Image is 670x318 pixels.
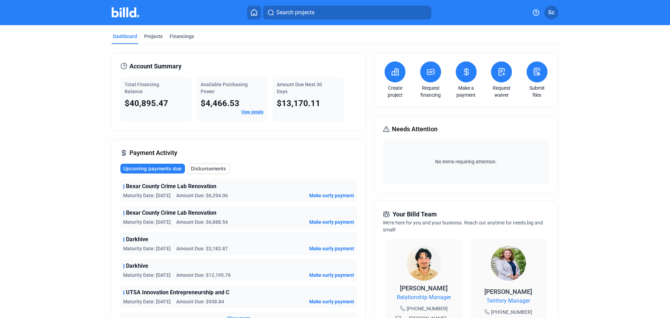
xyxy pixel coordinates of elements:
[125,82,159,94] span: Total Financing Balance
[491,246,526,281] img: Territory Manager
[112,7,139,17] img: Billd Company Logo
[418,84,443,98] a: Request financing
[407,246,441,281] img: Relationship Manager
[386,158,546,165] span: No items requiring attention.
[126,262,148,270] span: Darkhive
[120,164,185,173] button: Upcoming payments due
[129,61,181,71] span: Account Summary
[123,192,171,199] span: Maturity Date: [DATE]
[113,33,137,40] div: Dashboard
[126,288,229,297] span: UTSA Innovation Entrepreneurship and C
[407,305,448,312] span: [PHONE_NUMBER]
[383,220,543,232] span: We're here for you and your business. Reach out anytime for needs big and small!
[176,219,228,225] span: Amount Due: $6,888.54
[123,245,171,252] span: Maturity Date: [DATE]
[123,165,181,172] span: Upcoming payments due
[489,84,514,98] a: Request waiver
[144,33,163,40] div: Projects
[525,84,549,98] a: Submit files
[309,245,354,252] button: Make early payment
[176,192,228,199] span: Amount Due: $6,294.06
[125,98,168,108] span: $40,895.47
[170,33,194,40] div: Financings
[486,297,530,305] span: Territory Manager
[123,298,171,305] span: Maturity Date: [DATE]
[544,6,558,20] button: Sc
[309,219,354,225] button: Make early payment
[123,272,171,279] span: Maturity Date: [DATE]
[484,288,532,295] span: [PERSON_NAME]
[309,192,354,199] button: Make early payment
[126,209,216,217] span: Bexar County Crime Lab Renovation
[277,82,322,94] span: Amount Due Next 30 Days
[309,272,354,279] button: Make early payment
[201,82,248,94] span: Available Purchasing Power
[548,8,554,17] span: Sc
[309,298,354,305] button: Make early payment
[393,209,437,219] span: Your Billd Team
[397,293,451,302] span: Relationship Manager
[176,298,224,305] span: Amount Due: $938.84
[123,219,171,225] span: Maturity Date: [DATE]
[126,182,216,191] span: Bexar County Crime Lab Renovation
[383,84,407,98] a: Create project
[176,245,228,252] span: Amount Due: $3,183.87
[276,8,314,17] span: Search projects
[491,309,532,316] span: [PHONE_NUMBER]
[454,84,478,98] a: Make a payment
[129,148,177,158] span: Payment Activity
[392,124,438,134] span: Needs Attention
[176,272,231,279] span: Amount Due: $12,195.76
[400,284,448,292] span: [PERSON_NAME]
[277,98,320,108] span: $13,170.11
[126,235,148,244] span: Darkhive
[241,110,263,114] a: View details
[188,163,230,174] button: Disbursements
[201,98,239,108] span: $4,466.53
[263,6,431,20] button: Search projects
[191,165,226,172] span: Disbursements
